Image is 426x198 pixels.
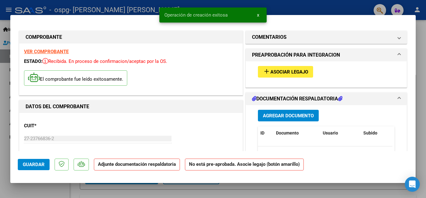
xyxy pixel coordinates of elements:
[323,130,338,135] span: Usuario
[185,159,304,171] strong: No está pre-aprobada. Asocie legajo (botón amarillo)
[246,31,407,43] mat-expansion-panel-header: COMENTARIOS
[258,126,274,140] datatable-header-cell: ID
[98,161,176,167] strong: Adjunte documentación respaldatoria
[252,9,264,21] button: x
[405,177,420,192] div: Open Intercom Messenger
[252,95,342,103] h1: DOCUMENTACIÓN RESPALDATORIA
[246,49,407,61] mat-expansion-panel-header: PREAPROBACIÓN PARA INTEGRACION
[276,130,299,135] span: Documento
[18,159,50,170] button: Guardar
[23,162,45,167] span: Guardar
[252,51,340,59] h1: PREAPROBACIÓN PARA INTEGRACION
[24,70,127,86] p: El comprobante fue leído exitosamente.
[274,126,320,140] datatable-header-cell: Documento
[246,61,407,87] div: PREAPROBACIÓN PARA INTEGRACION
[24,58,42,64] span: ESTADO:
[26,34,62,40] strong: COMPROBANTE
[42,58,167,64] span: Recibida. En proceso de confirmacion/aceptac por la OS.
[257,12,259,18] span: x
[246,93,407,105] mat-expansion-panel-header: DOCUMENTACIÓN RESPALDATORIA
[361,126,392,140] datatable-header-cell: Subido
[392,126,423,140] datatable-header-cell: Acción
[164,12,228,18] span: Operación de creación exitosa
[320,126,361,140] datatable-header-cell: Usuario
[26,104,89,109] strong: DATOS DEL COMPROBANTE
[258,110,319,121] button: Agregar Documento
[363,130,377,135] span: Subido
[252,33,287,41] h1: COMENTARIOS
[258,66,313,78] button: Asociar Legajo
[263,68,270,75] mat-icon: add
[270,69,308,75] span: Asociar Legajo
[260,130,264,135] span: ID
[263,113,314,119] span: Agregar Documento
[24,49,69,54] a: VER COMPROBANTE
[258,146,392,162] div: No data to display
[24,122,88,129] p: CUIT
